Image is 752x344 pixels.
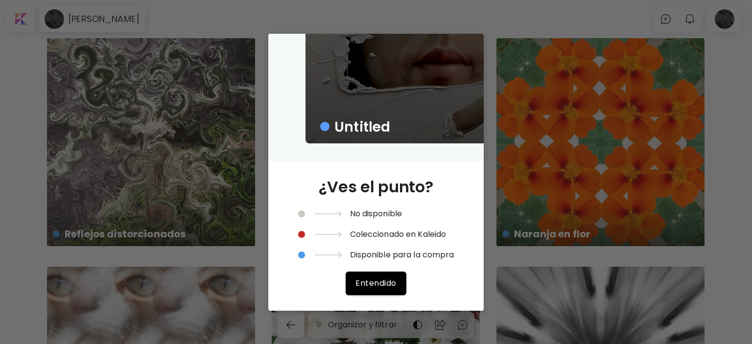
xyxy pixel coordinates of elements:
h6: Untitled [334,122,391,132]
h6: Coleccionado en Kaleido [350,230,446,239]
span: Entendido [355,278,396,288]
h2: ¿Ves el punto? [298,177,454,197]
h6: Disponible para la compra [350,251,454,259]
button: Entendido [346,272,406,295]
h6: No disponible [350,209,402,218]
